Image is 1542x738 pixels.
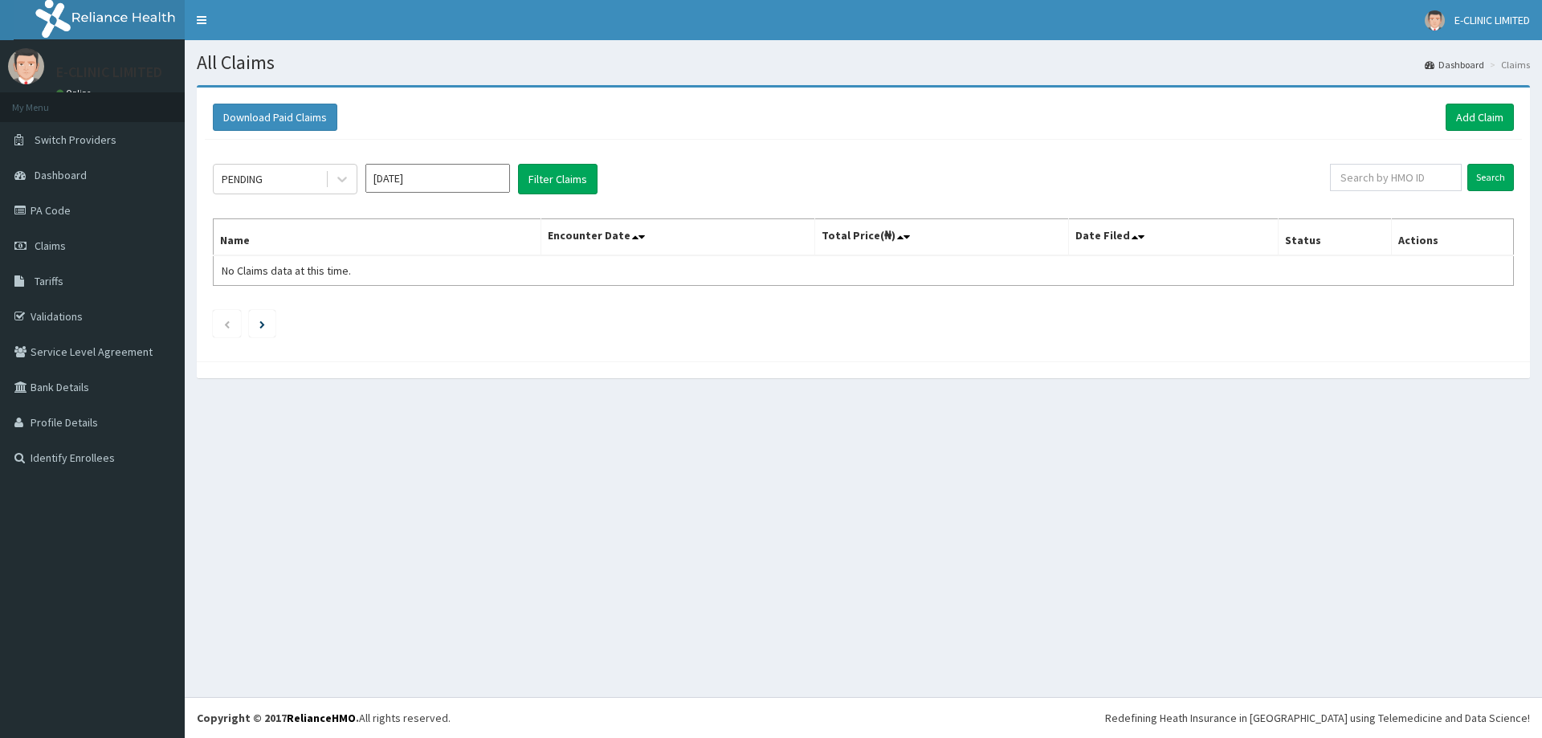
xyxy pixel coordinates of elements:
span: No Claims data at this time. [222,263,351,278]
input: Search [1467,164,1514,191]
button: Download Paid Claims [213,104,337,131]
th: Actions [1391,219,1513,256]
a: Previous page [223,316,230,331]
footer: All rights reserved. [185,697,1542,738]
div: Redefining Heath Insurance in [GEOGRAPHIC_DATA] using Telemedicine and Data Science! [1105,710,1530,726]
th: Date Filed [1068,219,1278,256]
a: Add Claim [1446,104,1514,131]
span: Tariffs [35,274,63,288]
input: Search by HMO ID [1330,164,1462,191]
th: Total Price(₦) [814,219,1068,256]
a: Online [56,88,95,99]
input: Select Month and Year [365,164,510,193]
th: Name [214,219,541,256]
span: Switch Providers [35,133,116,147]
a: Dashboard [1425,58,1484,71]
th: Encounter Date [541,219,814,256]
span: Claims [35,239,66,253]
div: PENDING [222,171,263,187]
a: RelianceHMO [287,711,356,725]
span: E-CLINIC LIMITED [1454,13,1530,27]
th: Status [1278,219,1391,256]
strong: Copyright © 2017 . [197,711,359,725]
p: E-CLINIC LIMITED [56,65,162,80]
a: Next page [259,316,265,331]
img: User Image [1425,10,1445,31]
img: User Image [8,48,44,84]
button: Filter Claims [518,164,598,194]
li: Claims [1486,58,1530,71]
span: Dashboard [35,168,87,182]
h1: All Claims [197,52,1530,73]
